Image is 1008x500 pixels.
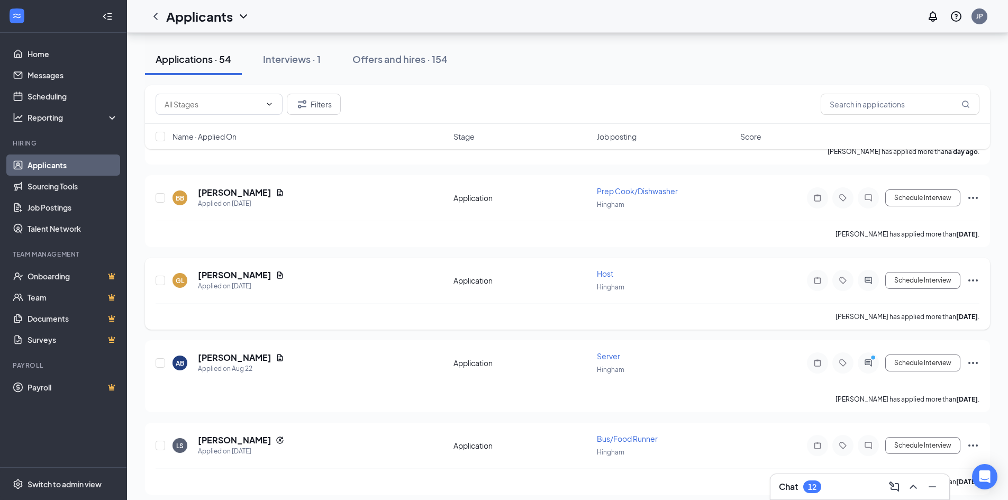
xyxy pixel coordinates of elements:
svg: Filter [296,98,308,111]
svg: ActiveChat [862,359,875,367]
button: Filter Filters [287,94,341,115]
div: BB [176,194,184,203]
span: Host [597,269,613,278]
a: Sourcing Tools [28,176,118,197]
svg: Note [811,276,824,285]
h5: [PERSON_NAME] [198,269,271,281]
svg: Note [811,194,824,202]
div: Switch to admin view [28,479,102,489]
div: Open Intercom Messenger [972,464,997,489]
svg: WorkstreamLogo [12,11,22,21]
svg: MagnifyingGlass [961,100,970,108]
svg: ChevronUp [907,480,920,493]
div: Applied on [DATE] [198,198,284,209]
div: Offers and hires · 154 [352,52,448,66]
div: Reporting [28,112,119,123]
svg: Collapse [102,11,113,22]
button: ChevronUp [905,478,922,495]
a: Talent Network [28,218,118,239]
a: TeamCrown [28,287,118,308]
div: Applications · 54 [156,52,231,66]
div: AB [176,359,184,368]
a: DocumentsCrown [28,308,118,329]
p: [PERSON_NAME] has applied more than . [836,230,979,239]
div: Applied on [DATE] [198,281,284,292]
svg: Note [811,359,824,367]
h5: [PERSON_NAME] [198,187,271,198]
svg: Tag [837,441,849,450]
a: Job Postings [28,197,118,218]
span: Prep Cook/Dishwasher [597,186,678,196]
span: Hingham [597,283,624,291]
div: Team Management [13,250,116,259]
svg: Tag [837,194,849,202]
span: Server [597,351,620,361]
b: [DATE] [956,478,978,486]
b: [DATE] [956,313,978,321]
svg: Document [276,188,284,197]
svg: Document [276,353,284,362]
svg: Analysis [13,112,23,123]
h1: Applicants [166,7,233,25]
svg: Ellipses [967,192,979,204]
a: Messages [28,65,118,86]
div: 12 [808,483,816,492]
div: Applied on [DATE] [198,446,284,457]
button: Schedule Interview [885,354,960,371]
svg: Document [276,271,284,279]
svg: ChevronDown [237,10,250,23]
input: Search in applications [821,94,979,115]
div: LS [176,441,184,450]
h3: Chat [779,481,798,493]
div: Applied on Aug 22 [198,363,284,374]
svg: Reapply [276,436,284,444]
svg: Settings [13,479,23,489]
div: Interviews · 1 [263,52,321,66]
b: [DATE] [956,395,978,403]
div: GL [176,276,184,285]
input: All Stages [165,98,261,110]
span: Score [740,131,761,142]
b: [DATE] [956,230,978,238]
h5: [PERSON_NAME] [198,434,271,446]
svg: ComposeMessage [888,480,901,493]
svg: Notifications [927,10,939,23]
a: SurveysCrown [28,329,118,350]
span: Stage [453,131,475,142]
button: Schedule Interview [885,437,960,454]
div: Application [453,193,591,203]
button: Minimize [924,478,941,495]
p: [PERSON_NAME] has applied more than . [836,395,979,404]
div: Application [453,358,591,368]
span: Hingham [597,366,624,374]
div: Hiring [13,139,116,148]
a: Home [28,43,118,65]
span: Hingham [597,201,624,208]
a: Applicants [28,154,118,176]
div: Payroll [13,361,116,370]
button: Schedule Interview [885,272,960,289]
svg: Ellipses [967,274,979,287]
svg: Minimize [926,480,939,493]
svg: PrimaryDot [868,354,881,363]
svg: ChatInactive [862,194,875,202]
span: Job posting [597,131,637,142]
div: Application [453,440,591,451]
svg: QuestionInfo [950,10,962,23]
span: Name · Applied On [172,131,237,142]
h5: [PERSON_NAME] [198,352,271,363]
span: Hingham [597,448,624,456]
svg: ActiveChat [862,276,875,285]
a: PayrollCrown [28,377,118,398]
svg: ChevronLeft [149,10,162,23]
button: ComposeMessage [886,478,903,495]
svg: ChevronDown [265,100,274,108]
span: Bus/Food Runner [597,434,658,443]
a: OnboardingCrown [28,266,118,287]
button: Schedule Interview [885,189,960,206]
a: Scheduling [28,86,118,107]
svg: Tag [837,276,849,285]
svg: Ellipses [967,357,979,369]
svg: Tag [837,359,849,367]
